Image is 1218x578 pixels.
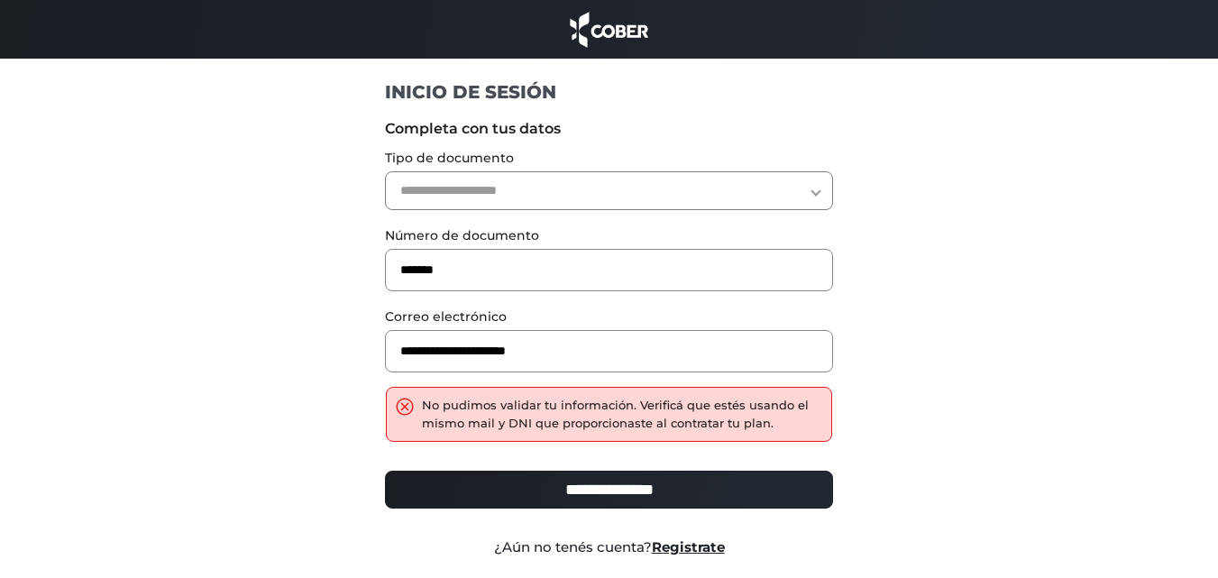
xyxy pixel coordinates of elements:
[652,538,725,555] a: Registrate
[565,9,654,50] img: cober_marca.png
[422,397,822,432] div: No pudimos validar tu información. Verificá que estés usando el mismo mail y DNI que proporcionas...
[385,149,833,168] label: Tipo de documento
[385,118,833,140] label: Completa con tus datos
[371,537,847,558] div: ¿Aún no tenés cuenta?
[385,80,833,104] h1: INICIO DE SESIÓN
[385,226,833,245] label: Número de documento
[385,307,833,326] label: Correo electrónico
